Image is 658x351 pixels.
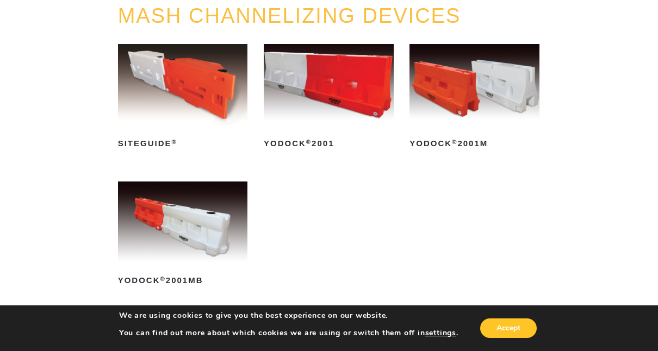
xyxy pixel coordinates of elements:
[118,272,248,290] h2: Yodock 2001MB
[264,44,394,125] img: Yodock 2001 Water Filled Barrier and Barricade
[409,44,539,152] a: Yodock®2001M
[480,318,537,338] button: Accept
[118,135,248,152] h2: SiteGuide
[409,135,539,152] h2: Yodock 2001M
[172,139,177,145] sup: ®
[264,44,394,152] a: Yodock®2001
[118,4,461,27] a: MASH CHANNELIZING DEVICES
[264,135,394,152] h2: Yodock 2001
[306,139,312,145] sup: ®
[118,181,248,290] a: Yodock®2001MB
[452,139,457,145] sup: ®
[119,311,458,321] p: We are using cookies to give you the best experience on our website.
[118,44,248,152] a: SiteGuide®
[160,275,166,282] sup: ®
[425,328,456,338] button: settings
[119,328,458,338] p: You can find out more about which cookies we are using or switch them off in .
